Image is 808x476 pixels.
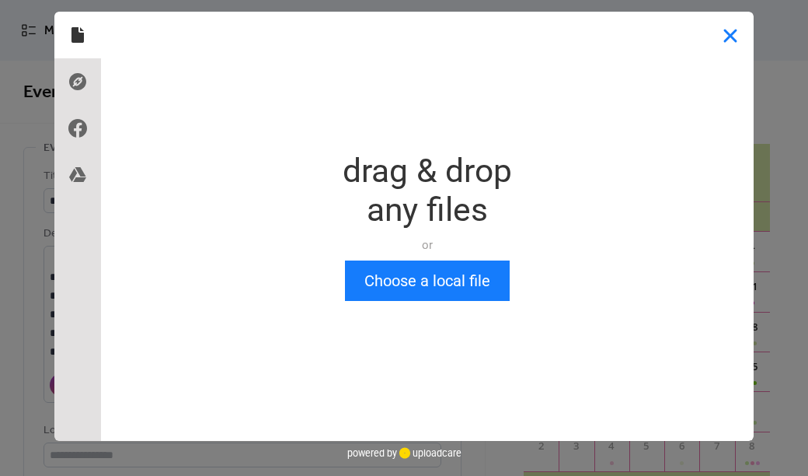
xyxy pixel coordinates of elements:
div: Google Drive [54,152,101,198]
button: Close [707,12,754,58]
div: drag & drop any files [343,152,512,229]
div: or [343,237,512,253]
div: Facebook [54,105,101,152]
button: Choose a local file [345,261,510,301]
div: powered by [347,441,461,464]
div: Local Files [54,12,101,58]
div: Direct Link [54,58,101,105]
a: uploadcare [397,447,461,459]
